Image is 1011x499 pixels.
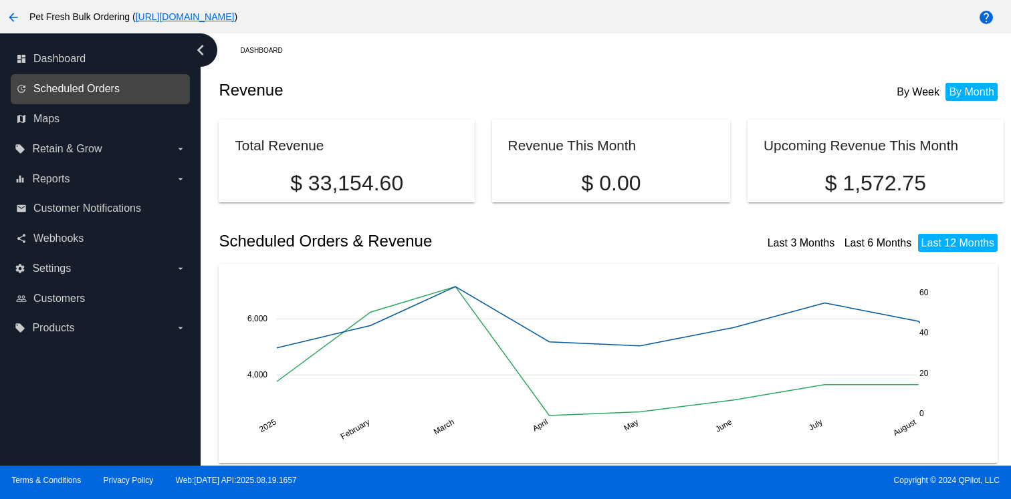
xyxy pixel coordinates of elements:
li: By Week [893,83,943,101]
text: 4,000 [247,370,267,379]
span: Reports [32,173,70,185]
i: equalizer [15,174,25,184]
text: 40 [919,328,929,337]
i: local_offer [15,323,25,333]
i: email [16,203,27,214]
i: dashboard [16,53,27,64]
mat-icon: help [978,9,994,25]
mat-icon: arrow_back [5,9,21,25]
text: 2025 [258,417,278,434]
p: $ 1,572.75 [764,171,987,196]
p: $ 33,154.60 [235,171,458,196]
text: May [623,417,641,432]
text: March [432,417,456,436]
h2: Revenue [219,81,611,100]
text: February [339,417,372,441]
span: Dashboard [33,53,86,65]
a: [URL][DOMAIN_NAME] [136,11,235,22]
i: arrow_drop_down [175,263,186,274]
a: Dashboard [240,40,294,61]
a: Last 12 Months [921,237,994,248]
a: Terms & Conditions [11,476,81,485]
i: local_offer [15,144,25,154]
p: $ 0.00 [508,171,715,196]
span: Webhooks [33,232,84,244]
text: August [892,417,919,438]
i: chevron_left [190,39,211,61]
i: people_outline [16,293,27,304]
span: Maps [33,113,60,125]
i: update [16,84,27,94]
i: arrow_drop_down [175,174,186,184]
a: Privacy Policy [104,476,154,485]
a: map Maps [16,108,186,130]
text: April [531,417,550,433]
a: people_outline Customers [16,288,186,309]
h2: Scheduled Orders & Revenue [219,232,611,251]
text: 20 [919,368,929,377]
h2: Total Revenue [235,138,324,153]
a: update Scheduled Orders [16,78,186,100]
text: 0 [919,408,924,418]
h2: Revenue This Month [508,138,637,153]
a: Web:[DATE] API:2025.08.19.1657 [176,476,297,485]
a: dashboard Dashboard [16,48,186,69]
h2: Upcoming Revenue This Month [764,138,958,153]
i: arrow_drop_down [175,144,186,154]
li: By Month [945,83,998,101]
span: Customer Notifications [33,202,141,214]
span: Retain & Grow [32,143,102,155]
i: settings [15,263,25,274]
i: share [16,233,27,244]
text: July [807,417,824,432]
text: 6,000 [247,314,267,323]
span: Copyright © 2024 QPilot, LLC [517,476,1000,485]
a: Last 3 Months [768,237,835,248]
text: 60 [919,288,929,297]
span: Scheduled Orders [33,83,120,95]
a: email Customer Notifications [16,198,186,219]
span: Customers [33,293,85,305]
text: June [714,417,734,434]
i: map [16,114,27,124]
span: Pet Fresh Bulk Ordering ( ) [29,11,237,22]
i: arrow_drop_down [175,323,186,333]
span: Settings [32,263,71,275]
span: Products [32,322,74,334]
a: share Webhooks [16,228,186,249]
a: Last 6 Months [845,237,912,248]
